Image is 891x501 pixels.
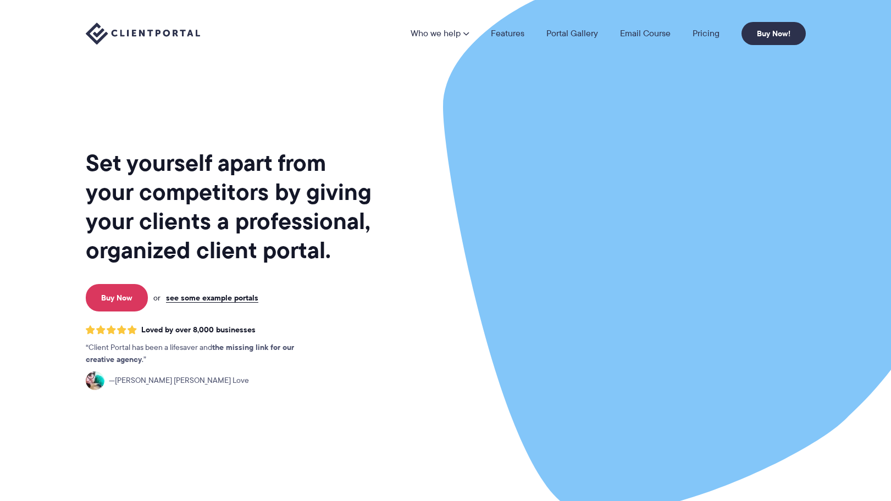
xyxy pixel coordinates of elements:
[411,29,469,38] a: Who we help
[86,342,317,366] p: Client Portal has been a lifesaver and .
[546,29,598,38] a: Portal Gallery
[86,341,294,365] strong: the missing link for our creative agency
[86,148,374,265] h1: Set yourself apart from your competitors by giving your clients a professional, organized client ...
[153,293,161,303] span: or
[693,29,720,38] a: Pricing
[166,293,258,303] a: see some example portals
[86,284,148,311] a: Buy Now
[109,375,249,387] span: [PERSON_NAME] [PERSON_NAME] Love
[620,29,671,38] a: Email Course
[491,29,524,38] a: Features
[141,325,256,335] span: Loved by over 8,000 businesses
[741,22,806,45] a: Buy Now!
